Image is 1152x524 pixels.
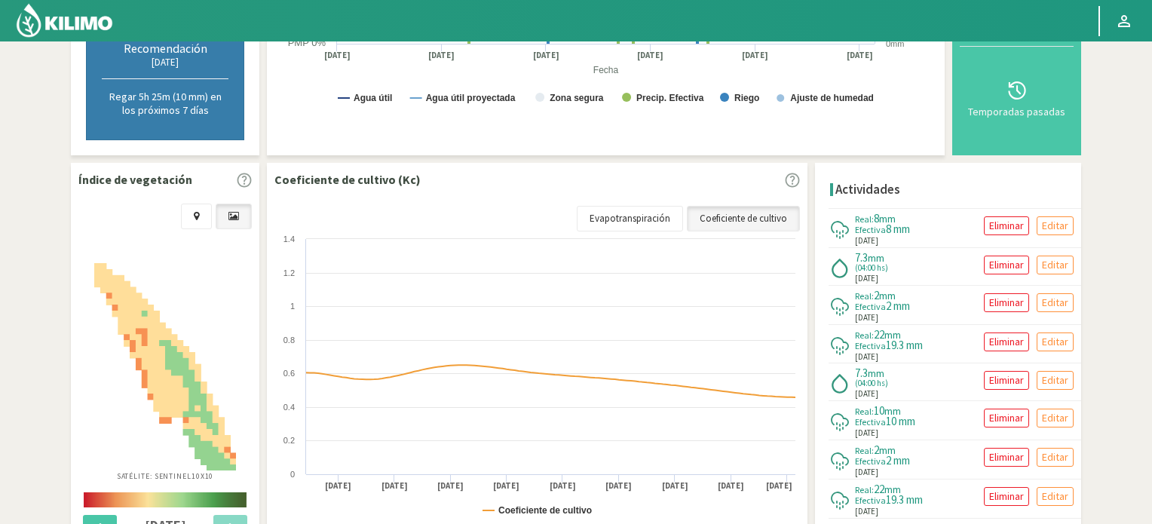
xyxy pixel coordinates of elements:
[1037,216,1074,235] button: Editar
[855,484,874,495] span: Real:
[855,272,878,285] span: [DATE]
[886,39,904,48] text: 0mm
[855,416,886,427] span: Efectiva
[493,480,519,492] text: [DATE]
[855,234,878,247] span: [DATE]
[636,93,704,103] text: Precip. Efectiva
[874,403,884,418] span: 10
[879,289,896,302] span: mm
[687,206,800,231] a: Coeficiente de cultivo
[191,471,214,481] span: 10X10
[874,443,879,457] span: 2
[283,436,295,445] text: 0.2
[868,251,884,265] span: mm
[288,37,326,48] text: PMP 0%
[960,47,1074,148] button: Temporadas pasadas
[835,182,900,197] h4: Actividades
[325,480,351,492] text: [DATE]
[989,449,1024,466] p: Eliminar
[984,487,1029,506] button: Eliminar
[1042,333,1068,351] p: Editar
[742,50,768,61] text: [DATE]
[84,492,247,507] img: scale
[989,333,1024,351] p: Eliminar
[550,480,576,492] text: [DATE]
[874,327,884,342] span: 22
[855,466,878,479] span: [DATE]
[1037,409,1074,427] button: Editar
[290,302,295,311] text: 1
[855,264,888,272] span: (04:00 hs)
[886,492,923,507] span: 19.3 mm
[1037,371,1074,390] button: Editar
[989,488,1024,505] p: Eliminar
[984,256,1029,274] button: Eliminar
[1037,256,1074,274] button: Editar
[984,448,1029,467] button: Eliminar
[533,50,559,61] text: [DATE]
[855,301,886,312] span: Efectiva
[102,41,228,56] div: Recomendación
[1042,256,1068,274] p: Editar
[283,403,295,412] text: 0.4
[886,338,923,352] span: 19.3 mm
[283,336,295,345] text: 0.8
[662,480,688,492] text: [DATE]
[593,65,619,75] text: Fecha
[428,50,455,61] text: [DATE]
[884,483,901,496] span: mm
[855,495,886,506] span: Efectiva
[637,50,663,61] text: [DATE]
[855,366,868,380] span: 7.3
[989,217,1024,234] p: Eliminar
[498,505,592,516] text: Coeficiente de cultivo
[324,50,351,61] text: [DATE]
[283,268,295,277] text: 1.2
[855,311,878,324] span: [DATE]
[879,212,896,225] span: mm
[984,216,1029,235] button: Eliminar
[855,224,886,235] span: Efectiva
[1037,448,1074,467] button: Editar
[550,93,604,103] text: Zona segura
[989,409,1024,427] p: Eliminar
[381,480,408,492] text: [DATE]
[354,93,392,103] text: Agua útil
[855,250,868,265] span: 7.3
[886,222,910,236] span: 8 mm
[1037,487,1074,506] button: Editar
[790,93,874,103] text: Ajuste de humedad
[855,505,878,518] span: [DATE]
[283,369,295,378] text: 0.6
[874,482,884,496] span: 22
[1042,409,1068,427] p: Editar
[984,332,1029,351] button: Eliminar
[274,170,421,188] p: Coeficiente de cultivo (Kc)
[766,480,792,492] text: [DATE]
[964,106,1069,117] div: Temporadas pasadas
[984,293,1029,312] button: Eliminar
[886,453,910,467] span: 2 mm
[290,470,295,479] text: 0
[734,93,759,103] text: Riego
[94,263,237,470] img: 6424472f-5ad5-46c4-8a4f-93cd9f09f16c_-_sentinel_-_2025-09-24.png
[879,443,896,457] span: mm
[855,213,874,225] span: Real:
[855,455,886,467] span: Efectiva
[868,366,884,380] span: mm
[117,470,214,482] p: Satélite: Sentinel
[855,351,878,363] span: [DATE]
[855,406,874,417] span: Real:
[15,2,114,38] img: Kilimo
[1042,449,1068,466] p: Editar
[1042,294,1068,311] p: Editar
[886,414,915,428] span: 10 mm
[102,90,228,117] p: Regar 5h 25m (10 mm) en los próximos 7 días
[78,170,192,188] p: Índice de vegetación
[855,445,874,456] span: Real:
[718,480,744,492] text: [DATE]
[884,404,901,418] span: mm
[577,206,683,231] a: Evapotranspiración
[984,409,1029,427] button: Eliminar
[989,372,1024,389] p: Eliminar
